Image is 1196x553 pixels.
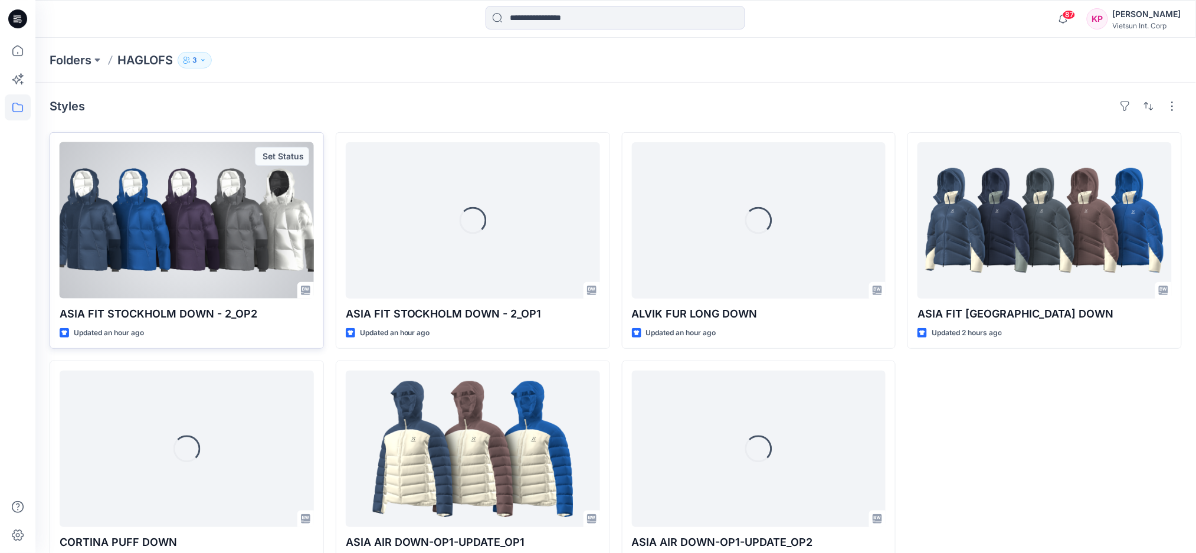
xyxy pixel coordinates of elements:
div: Vietsun Int. Corp [1113,21,1181,30]
p: Updated 2 hours ago [932,327,1002,339]
h4: Styles [50,99,85,113]
p: ASIA FIT [GEOGRAPHIC_DATA] DOWN [918,306,1172,322]
a: Folders [50,52,91,68]
p: Updated an hour ago [360,327,430,339]
p: CORTINA PUFF DOWN [60,534,314,551]
p: Updated an hour ago [74,327,144,339]
p: ASIA FIT STOCKHOLM DOWN - 2​_OP1 [346,306,600,322]
button: 3 [178,52,212,68]
p: HAGLOFS [117,52,173,68]
p: ASIA AIR DOWN-OP1-UPDATE_OP1 [346,534,600,551]
p: 3 [192,54,197,67]
span: 87 [1063,10,1076,19]
a: ASIA AIR DOWN-OP1-UPDATE_OP1 [346,371,600,527]
p: Updated an hour ago [646,327,716,339]
p: ASIA AIR DOWN-OP1-UPDATE_OP2 [632,534,886,551]
div: KP [1087,8,1108,30]
p: ALVIK FUR LONG DOWN [632,306,886,322]
a: ASIA FIT STOCKHOLM DOWN - 2​_OP2 [60,142,314,299]
p: ASIA FIT STOCKHOLM DOWN - 2​_OP2 [60,306,314,322]
a: ASIA FIT STOCKHOLM DOWN [918,142,1172,299]
div: [PERSON_NAME] [1113,7,1181,21]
